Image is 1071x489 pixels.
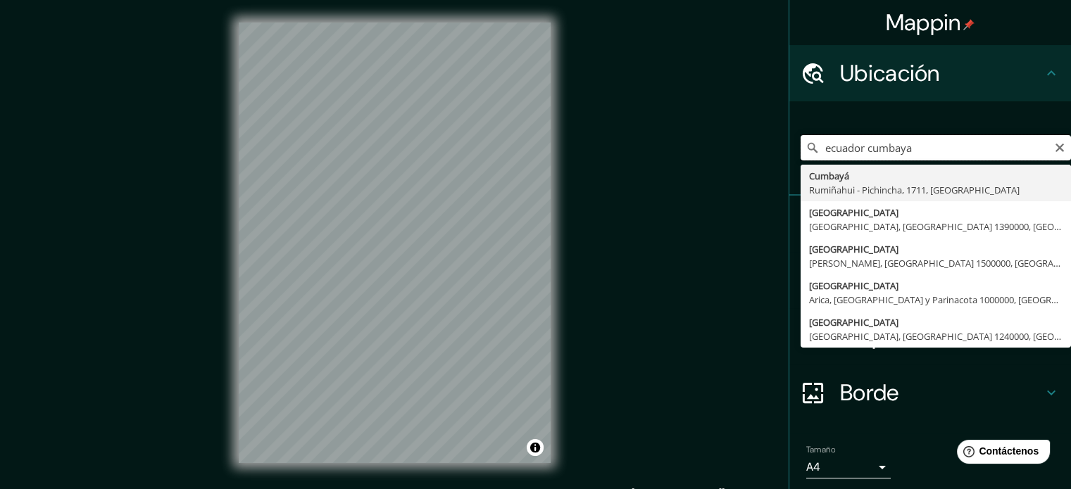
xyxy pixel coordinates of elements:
[1054,140,1065,153] button: Claro
[789,308,1071,364] div: Disposición
[806,459,820,474] font: A4
[789,364,1071,421] div: Borde
[809,206,898,219] font: [GEOGRAPHIC_DATA]
[789,252,1071,308] div: Estilo
[789,45,1071,101] div: Ubicación
[809,316,898,329] font: [GEOGRAPHIC_DATA]
[809,170,849,182] font: Cumbayá
[840,58,940,88] font: Ubicación
[809,243,898,255] font: [GEOGRAPHIC_DATA]
[809,184,1020,196] font: Rumiñahui - Pichincha, 1711, [GEOGRAPHIC_DATA]
[886,8,961,37] font: Mappin
[809,279,898,292] font: [GEOGRAPHIC_DATA]
[946,434,1056,474] iframe: Lanzador de widgets de ayuda
[806,444,835,455] font: Tamaño
[963,19,975,30] img: pin-icon.png
[806,456,891,478] div: A4
[801,135,1071,160] input: Elige tu ciudad o zona
[840,378,899,407] font: Borde
[239,23,551,463] canvas: Mapa
[789,196,1071,252] div: Patas
[527,439,544,456] button: Activar o desactivar atribución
